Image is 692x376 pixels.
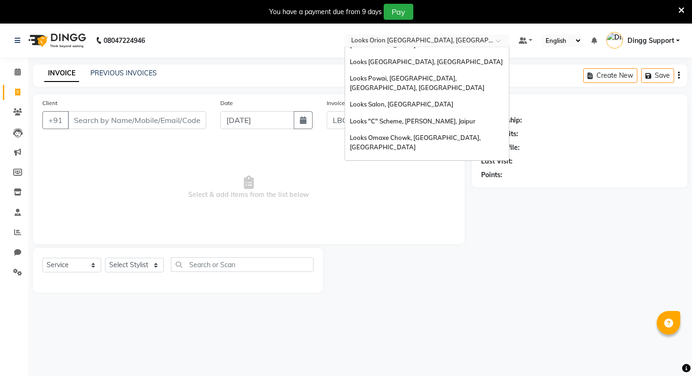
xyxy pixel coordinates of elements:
[481,156,513,166] div: Last Visit:
[606,32,623,49] img: Dingg Support
[42,140,455,235] span: Select & add items from the list below
[24,27,89,54] img: logo
[269,7,382,17] div: You have a payment due from 9 days
[42,99,57,107] label: Client
[628,36,674,46] span: Dingg Support
[583,68,637,83] button: Create New
[171,257,314,272] input: Search or Scan
[384,4,413,20] button: Pay
[350,100,453,108] span: Looks Salon, [GEOGRAPHIC_DATA]
[90,69,157,77] a: PREVIOUS INVOICES
[68,111,206,129] input: Search by Name/Mobile/Email/Code
[345,47,509,161] ng-dropdown-panel: Options list
[327,99,368,107] label: Invoice Number
[104,27,145,54] b: 08047224946
[350,58,503,65] span: Looks [GEOGRAPHIC_DATA], [GEOGRAPHIC_DATA]
[641,68,674,83] button: Save
[350,134,482,151] span: Looks Omaxe Chowk, [GEOGRAPHIC_DATA], [GEOGRAPHIC_DATA]
[44,65,79,82] a: INVOICE
[350,160,466,177] span: Looks Fairmont, [GEOGRAPHIC_DATA], [GEOGRAPHIC_DATA]
[220,99,233,107] label: Date
[42,111,69,129] button: +91
[350,74,484,91] span: Looks Powai, [GEOGRAPHIC_DATA], [GEOGRAPHIC_DATA], [GEOGRAPHIC_DATA]
[350,117,475,125] span: Looks "C" Scheme, [PERSON_NAME], Jaipur
[481,170,502,180] div: Points:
